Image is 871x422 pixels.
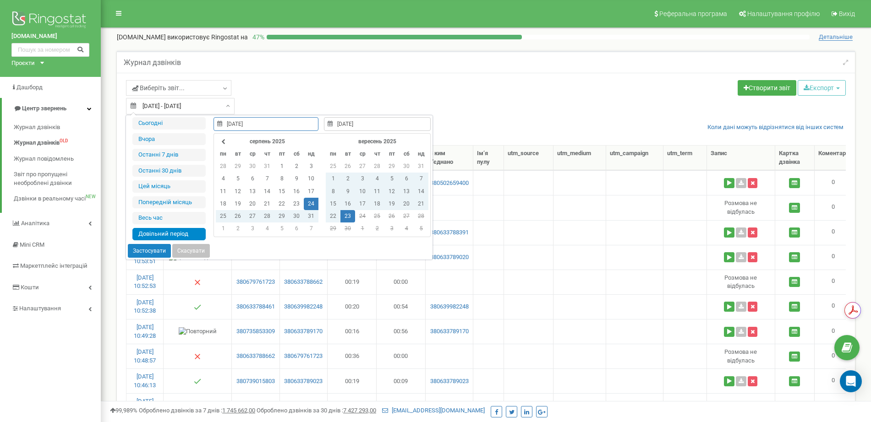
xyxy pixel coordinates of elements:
[355,160,370,173] td: 27
[748,178,757,188] button: Видалити запис
[736,252,746,262] a: Завантажити
[132,212,206,224] li: Весь час
[289,222,304,235] td: 6
[326,160,340,173] td: 25
[284,352,323,361] a: 380679761723
[236,303,275,311] a: 380633788461
[399,185,414,198] td: 13
[370,198,384,210] td: 18
[707,195,775,220] td: Розмова не вiдбулась
[257,407,376,414] span: Оброблено дзвінків за 30 днів :
[340,222,355,235] td: 30
[11,32,89,41] a: [DOMAIN_NAME]
[736,178,746,188] a: Завантажити
[289,210,304,222] td: 30
[134,299,156,314] a: [DATE] 10:52:38
[304,160,318,173] td: 3
[230,198,245,210] td: 19
[384,222,399,235] td: 3
[236,377,275,386] a: 380739015803
[194,353,201,360] img: Немає відповіді
[429,253,469,262] a: 380633789020
[14,139,60,147] span: Журнал дзвінків
[304,173,318,185] td: 10
[230,210,245,222] td: 26
[289,198,304,210] td: 23
[384,173,399,185] td: 5
[355,210,370,222] td: 24
[11,59,35,68] div: Проєкти
[14,167,101,191] a: Звіт про пропущені необроблені дзвінки
[340,148,355,160] th: вт
[134,348,156,364] a: [DATE] 10:48:57
[14,155,74,163] span: Журнал повідомлень
[274,198,289,210] td: 22
[194,303,201,311] img: Успішний
[384,148,399,160] th: пт
[815,270,862,294] td: 0
[370,148,384,160] th: чт
[179,327,217,336] img: Повторний
[110,407,137,414] span: 99,989%
[384,210,399,222] td: 26
[340,173,355,185] td: 2
[606,146,663,170] th: utm_cаmpaign
[289,173,304,185] td: 9
[473,146,504,170] th: Ім‘я пулу
[343,407,376,414] u: 7 427 293,00
[284,377,323,386] a: 380633789023
[328,319,377,344] td: 00:16
[399,160,414,173] td: 30
[245,222,260,235] td: 3
[230,185,245,198] td: 12
[260,222,274,235] td: 4
[328,270,377,294] td: 00:19
[230,173,245,185] td: 5
[245,160,260,173] td: 30
[399,148,414,160] th: сб
[260,185,274,198] td: 14
[260,160,274,173] td: 31
[124,59,181,67] h5: Журнал дзвінків
[22,105,66,112] span: Центр звернень
[20,241,44,248] span: Mini CRM
[14,151,101,167] a: Журнал повідомлень
[429,179,469,188] a: 380502659400
[14,123,60,132] span: Журнал дзвінків
[429,228,469,237] a: 380633788391
[815,195,862,220] td: 0
[326,173,340,185] td: 1
[128,244,171,258] button: Застосувати
[274,160,289,173] td: 1
[377,294,426,319] td: 00:54
[399,222,414,235] td: 4
[236,327,275,336] a: 380735853309
[134,373,156,389] a: [DATE] 10:46:13
[414,173,428,185] td: 7
[274,173,289,185] td: 8
[11,9,89,32] img: Ringostat logo
[260,148,274,160] th: чт
[414,222,428,235] td: 5
[775,146,815,170] th: Картка дзвінка
[14,119,101,135] a: Журнал дзвінків
[663,146,707,170] th: utm_tеrm
[355,173,370,185] td: 3
[134,324,156,339] a: [DATE] 10:49:28
[340,160,355,173] td: 26
[326,185,340,198] td: 8
[355,185,370,198] td: 10
[736,376,746,386] a: Завантажити
[370,210,384,222] td: 25
[245,210,260,222] td: 27
[377,319,426,344] td: 00:56
[194,279,201,286] img: Немає відповіді
[260,173,274,185] td: 7
[340,185,355,198] td: 9
[21,284,39,291] span: Кошти
[414,185,428,198] td: 14
[260,210,274,222] td: 28
[216,148,230,160] th: пн
[245,185,260,198] td: 13
[429,377,469,386] a: 380633789023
